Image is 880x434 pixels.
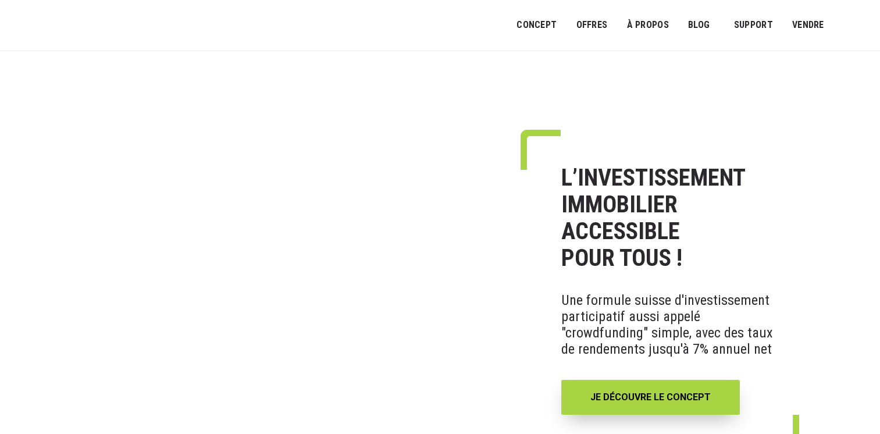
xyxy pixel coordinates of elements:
img: Français [848,22,858,29]
a: SUPPORT [726,12,781,38]
p: Une formule suisse d'investissement participatif aussi appelé "crowdfunding" simple, avec des tau... [561,283,774,366]
a: Concept [509,12,564,38]
a: Blog [681,12,718,38]
a: Passer à [840,14,866,36]
a: OFFRES [568,12,615,38]
nav: Menu principal [516,10,863,40]
a: JE DÉCOUVRE LE CONCEPT [561,380,740,415]
a: À PROPOS [619,12,676,38]
a: VENDRE [785,12,832,38]
h1: L’INVESTISSEMENT IMMOBILIER ACCESSIBLE POUR TOUS ! [561,165,774,272]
